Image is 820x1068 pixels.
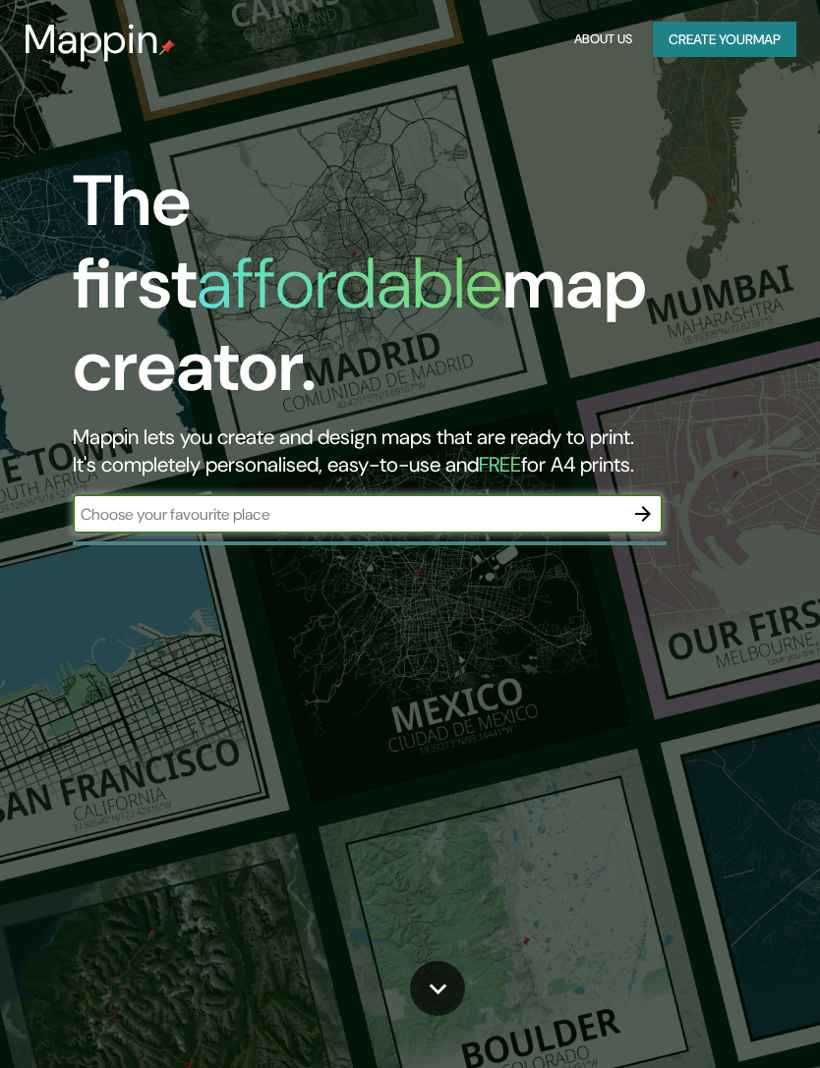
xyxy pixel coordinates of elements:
img: mappin-pin [159,39,175,55]
input: Choose your favourite place [73,503,623,526]
h5: FREE [479,451,521,478]
button: About Us [569,22,637,58]
h2: Mappin lets you create and design maps that are ready to print. It's completely personalised, eas... [73,423,729,478]
button: Create yourmap [653,22,796,58]
h3: Mappin [24,16,159,63]
h1: affordable [197,238,502,329]
h1: The first map creator. [73,160,729,423]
